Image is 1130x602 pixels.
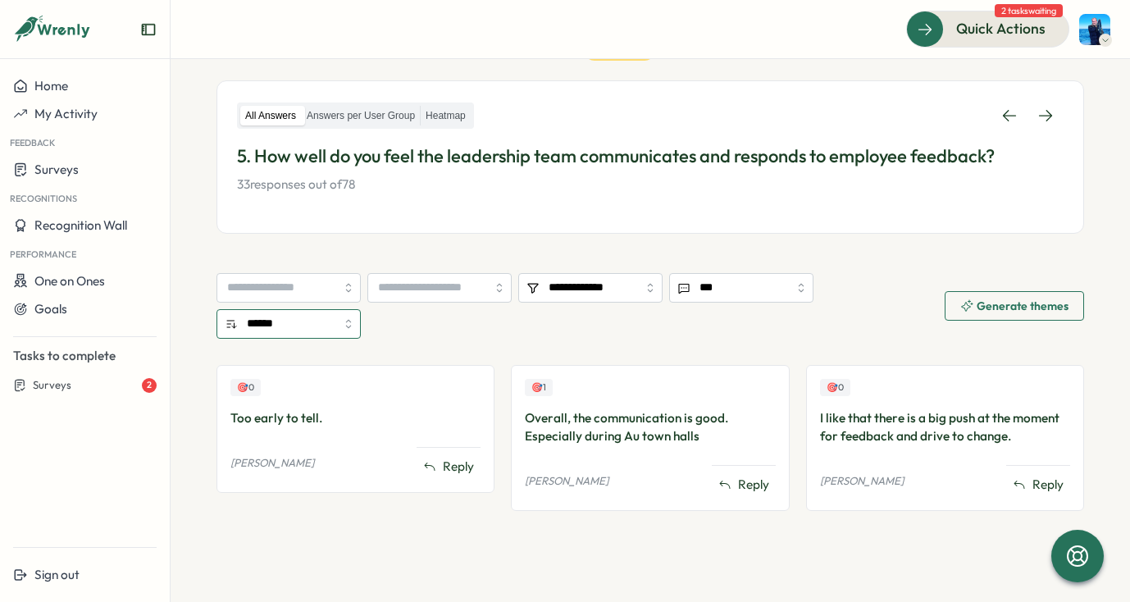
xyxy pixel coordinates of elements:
[525,409,775,445] div: Overall, the communication is good. Especially during Au town halls
[995,4,1063,17] span: 2 tasks waiting
[820,474,904,489] p: [PERSON_NAME]
[34,301,67,317] span: Goals
[1006,472,1070,497] button: Reply
[977,300,1068,312] span: Generate themes
[738,476,769,494] span: Reply
[525,474,608,489] p: [PERSON_NAME]
[34,106,98,121] span: My Activity
[240,106,301,126] label: All Answers
[142,378,157,393] div: 2
[421,106,471,126] label: Heatmap
[1032,476,1064,494] span: Reply
[237,144,1064,169] p: 5. How well do you feel the leadership team communicates and responds to employee feedback?
[1079,14,1110,45] img: Henry Innis
[34,217,127,233] span: Recognition Wall
[417,454,481,479] button: Reply
[525,379,553,396] div: Upvotes
[302,106,420,126] label: Answers per User Group
[13,347,157,365] p: Tasks to complete
[33,378,71,393] span: Surveys
[34,162,79,177] span: Surveys
[237,176,1064,194] p: 33 responses out of 78
[443,458,474,476] span: Reply
[820,409,1070,445] div: I like that there is a big push at the moment for feedback and drive to change.
[230,409,481,427] div: Too early to tell.
[820,379,850,396] div: Upvotes
[945,291,1084,321] button: Generate themes
[712,472,776,497] button: Reply
[140,21,157,38] button: Expand sidebar
[230,379,261,396] div: Upvotes
[956,18,1046,39] span: Quick Actions
[34,567,80,582] span: Sign out
[34,273,105,289] span: One on Ones
[34,78,68,93] span: Home
[906,11,1069,47] button: Quick Actions
[230,456,314,471] p: [PERSON_NAME]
